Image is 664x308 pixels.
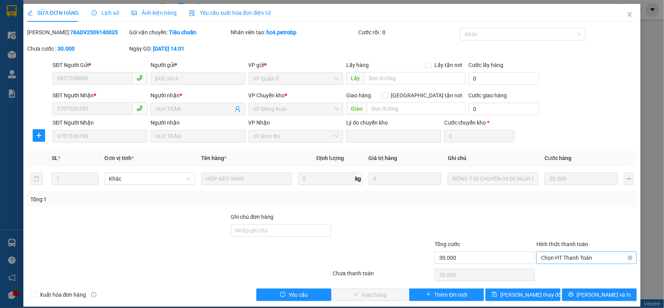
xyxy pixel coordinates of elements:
button: delete [30,172,43,185]
span: Ảnh kiện hàng [131,10,177,16]
span: plus [33,132,45,139]
span: [PERSON_NAME] và In [577,290,631,299]
span: printer [568,292,574,298]
span: Lấy tận nơi [432,61,466,69]
button: plus [624,172,634,185]
div: Người nhận [151,91,245,100]
label: Ghi chú đơn hàng [231,214,274,220]
img: icon [189,10,195,16]
div: Chưa thanh toán [332,269,434,283]
div: Nhân viên tạo: [231,28,357,37]
b: 30.000 [58,46,75,52]
span: phone [137,105,143,111]
span: [GEOGRAPHIC_DATA] tận nơi [388,91,466,100]
b: 78ADV2509140035 [70,29,118,35]
span: close [627,11,633,18]
span: Yêu cầu [289,290,308,299]
span: kg [355,172,363,185]
span: [PERSON_NAME] thay đổi [500,290,562,299]
input: Dọc đường [367,102,466,115]
span: Lấy [346,72,364,84]
label: Hình thức thanh toán [536,241,588,247]
input: Cước giao hàng [469,103,539,115]
span: info-circle [91,292,96,297]
span: Khác [109,173,191,185]
button: checkGiao hàng [333,289,408,301]
button: plusThêm ĐH mới [409,289,484,301]
span: Yêu cầu xuất hóa đơn điện tử [189,10,271,16]
div: VP Nhận [249,118,343,127]
b: Tiêu chuẩn [169,29,196,35]
div: SĐT Người Gửi [53,61,147,69]
span: VP Bom Bo [253,130,339,142]
div: Cước chuyển kho [444,118,515,127]
span: Thêm ĐH mới [434,290,468,299]
span: SL [52,155,58,161]
span: Đơn vị tính [105,155,134,161]
span: exclamation-circle [280,292,286,298]
span: close-circle [628,255,632,260]
span: Tên hàng [201,155,227,161]
input: Cước lấy hàng [469,72,539,85]
th: Ghi chú [445,151,541,166]
span: Lấy hàng [346,62,369,68]
div: VP gửi [249,61,343,69]
span: Tổng cước [434,241,460,247]
span: Giá trị hàng [369,155,398,161]
button: plus [33,129,45,142]
span: Giao hàng [346,92,371,99]
b: 0 [382,29,385,35]
span: SỬA ĐƠN HÀNG [27,10,79,16]
span: Chọn HT Thanh Toán [541,252,632,264]
span: plus [426,292,431,298]
span: Lịch sử [91,10,119,16]
input: Ghi chú đơn hàng [231,224,331,237]
div: Chưa cước : [27,44,128,53]
button: Close [619,4,641,26]
label: Cước lấy hàng [469,62,504,68]
div: [PERSON_NAME]: [27,28,128,37]
input: Dọc đường [364,72,466,84]
span: Cước hàng [545,155,571,161]
b: hc4.petrobp [267,29,297,35]
div: SĐT Người Nhận [53,118,147,127]
span: Định lượng [317,155,344,161]
span: user-add [235,106,241,112]
span: clock-circle [91,10,97,16]
div: Tổng: 1 [30,195,257,204]
div: Ngày GD: [129,44,230,53]
span: VP Quận 5 [253,73,339,84]
span: save [492,292,497,298]
input: VD: Bàn, Ghế [201,172,292,185]
input: 0 [545,172,618,185]
span: phone [137,75,143,81]
div: Gói vận chuyển: [129,28,230,37]
span: VP Đồng Xoài [253,103,339,115]
input: 0 [369,172,442,185]
span: edit [27,10,33,16]
b: [DATE] 14:01 [153,46,184,52]
button: save[PERSON_NAME] thay đổi [485,289,560,301]
span: Xuất hóa đơn hàng [37,290,89,299]
button: printer[PERSON_NAME] và In [562,289,637,301]
label: Cước giao hàng [469,92,507,99]
span: VP Chuyển kho [249,92,285,99]
div: Người nhận [151,118,245,127]
div: Lý do chuyển kho [346,118,441,127]
button: exclamation-circleYêu cầu [256,289,331,301]
input: Ghi Chú [448,172,538,185]
div: Người gửi [151,61,245,69]
span: picture [131,10,137,16]
span: Giao [346,102,367,115]
div: Cước rồi : [358,28,459,37]
div: SĐT Người Nhận [53,91,147,100]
